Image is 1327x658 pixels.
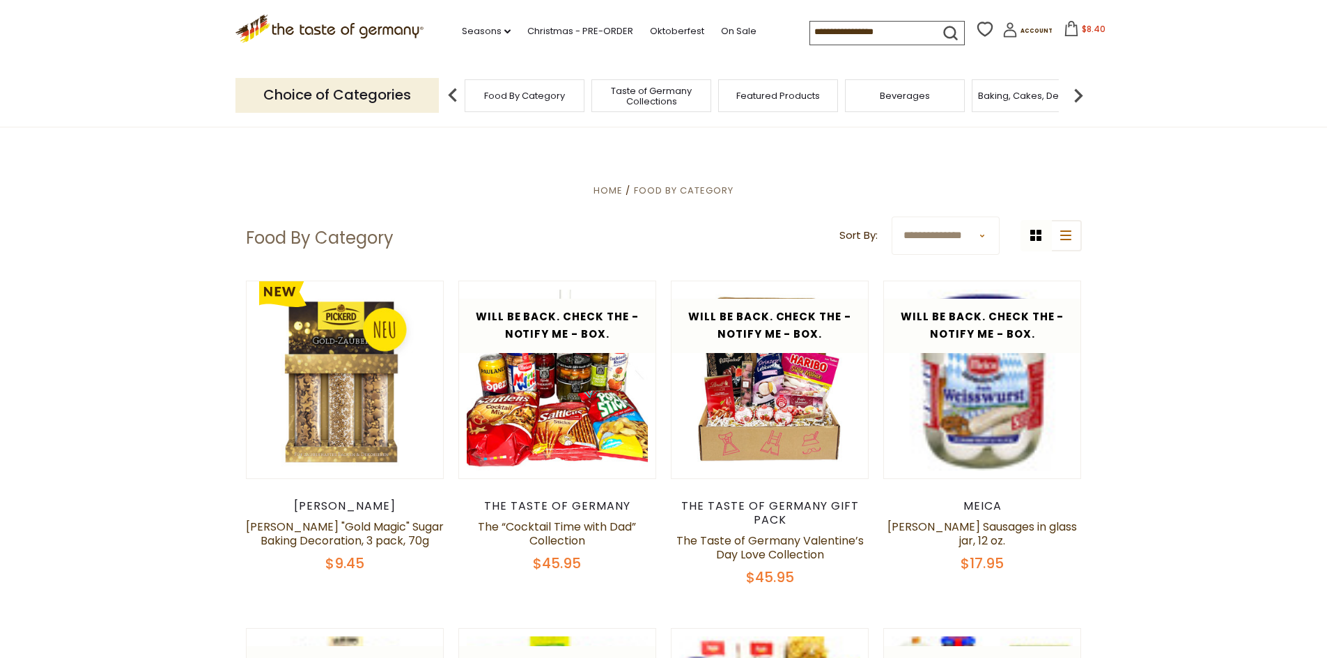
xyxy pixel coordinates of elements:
[961,554,1004,573] span: $17.95
[533,554,581,573] span: $45.95
[676,533,864,563] a: The Taste of Germany Valentine’s Day Love Collection
[1021,27,1053,35] span: Account
[1082,23,1105,35] span: $8.40
[462,24,511,39] a: Seasons
[721,24,756,39] a: On Sale
[246,228,394,249] h1: Food By Category
[439,81,467,109] img: previous arrow
[883,499,1082,513] div: Meica
[884,281,1081,478] img: Meica Weisswurst Sausages in glass jar, 12 oz.
[458,499,657,513] div: The Taste of Germany
[235,78,439,112] p: Choice of Categories
[1064,81,1092,109] img: next arrow
[634,184,734,197] a: Food By Category
[527,24,633,39] a: Christmas - PRE-ORDER
[887,519,1077,549] a: [PERSON_NAME] Sausages in glass jar, 12 oz.
[672,281,869,478] img: The Taste of Germany Valentine’s Day Love Collection
[459,281,656,478] img: The “Cocktail Time with Dad” Collection
[593,184,623,197] a: Home
[736,91,820,101] a: Featured Products
[246,499,444,513] div: [PERSON_NAME]
[325,554,364,573] span: $9.45
[1055,21,1115,42] button: $8.40
[247,281,444,478] img: Pickerd "Gold Magic" Sugar Baking Decoration, 3 pack, 70g
[596,86,707,107] a: Taste of Germany Collections
[671,499,869,527] div: The Taste of Germany Gift Pack
[484,91,565,101] a: Food By Category
[246,519,444,549] a: [PERSON_NAME] "Gold Magic" Sugar Baking Decoration, 3 pack, 70g
[880,91,930,101] a: Beverages
[1002,22,1053,42] a: Account
[650,24,704,39] a: Oktoberfest
[746,567,794,587] span: $45.95
[978,91,1086,101] a: Baking, Cakes, Desserts
[478,519,636,549] a: The “Cocktail Time with Dad” Collection
[839,227,878,244] label: Sort By:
